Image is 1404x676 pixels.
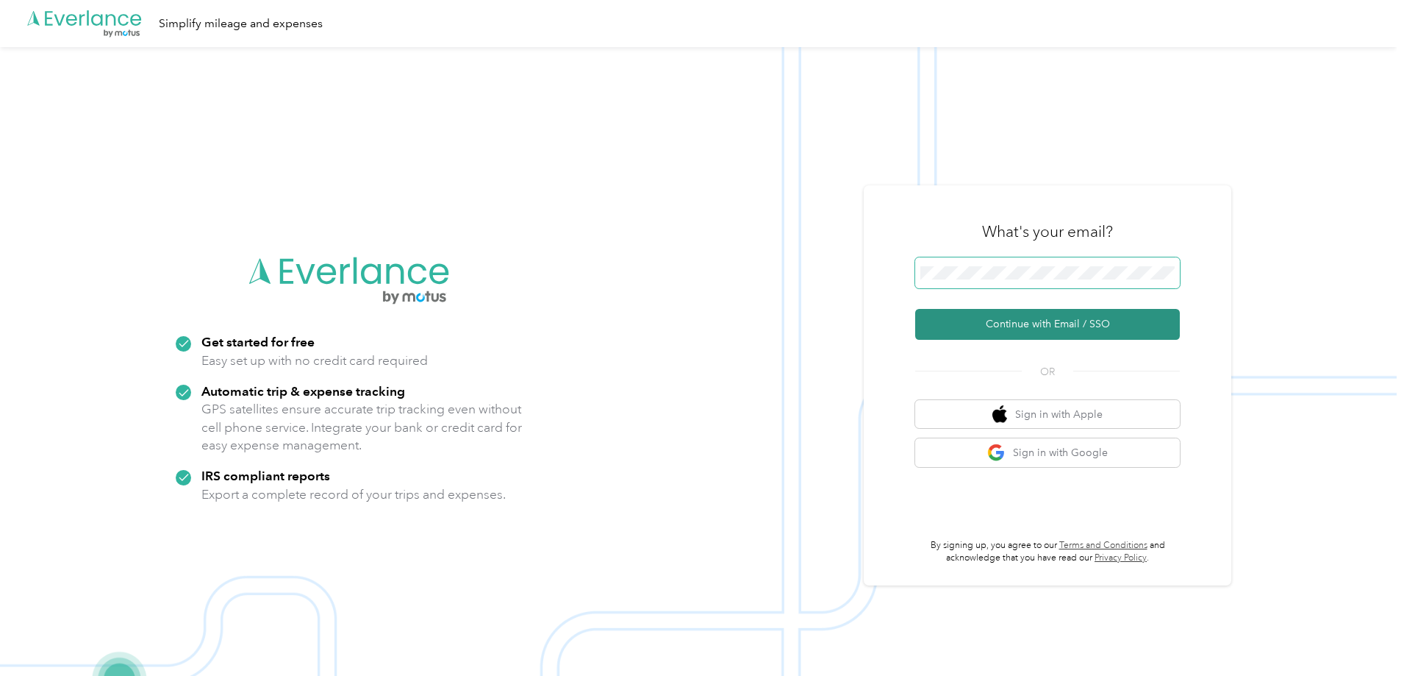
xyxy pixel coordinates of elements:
[201,334,315,349] strong: Get started for free
[1022,364,1073,380] span: OR
[201,383,405,399] strong: Automatic trip & expense tracking
[915,438,1180,467] button: google logoSign in with Google
[915,400,1180,429] button: apple logoSign in with Apple
[1095,552,1147,563] a: Privacy Policy
[982,221,1113,242] h3: What's your email?
[987,444,1006,462] img: google logo
[201,352,428,370] p: Easy set up with no credit card required
[915,309,1180,340] button: Continue with Email / SSO
[201,400,523,455] p: GPS satellites ensure accurate trip tracking even without cell phone service. Integrate your bank...
[201,485,506,504] p: Export a complete record of your trips and expenses.
[915,539,1180,565] p: By signing up, you agree to our and acknowledge that you have read our .
[1059,540,1147,551] a: Terms and Conditions
[201,468,330,483] strong: IRS compliant reports
[992,405,1007,424] img: apple logo
[159,15,323,33] div: Simplify mileage and expenses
